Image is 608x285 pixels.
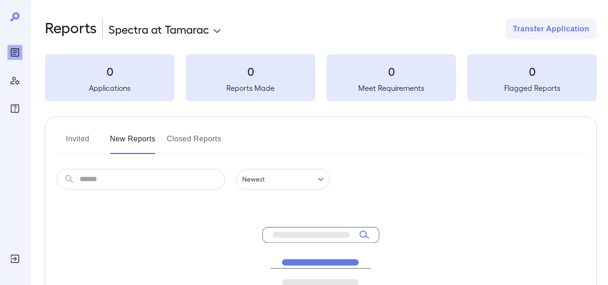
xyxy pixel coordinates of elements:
div: Log Out [7,251,22,266]
h5: Meet Requirements [326,82,456,94]
div: Newest [236,169,330,190]
h5: Flagged Reports [467,82,597,94]
button: Transfer Application [506,19,597,39]
button: Closed Reports [167,132,222,154]
button: Invited [57,132,99,154]
h5: Applications [45,82,174,94]
div: Manage Users [7,73,22,88]
h3: 0 [326,64,456,79]
h3: 0 [467,64,597,79]
button: New Reports [110,132,156,154]
div: Reports [7,45,22,60]
h5: Reports Made [186,82,315,94]
div: FAQ [7,101,22,116]
p: Spectra at Tamarac [109,22,209,37]
h3: 0 [186,64,315,79]
h2: Reports [45,19,97,39]
h3: 0 [45,64,174,79]
summary: 0Applications0Reports Made0Meet Requirements0Flagged Reports [45,54,597,101]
